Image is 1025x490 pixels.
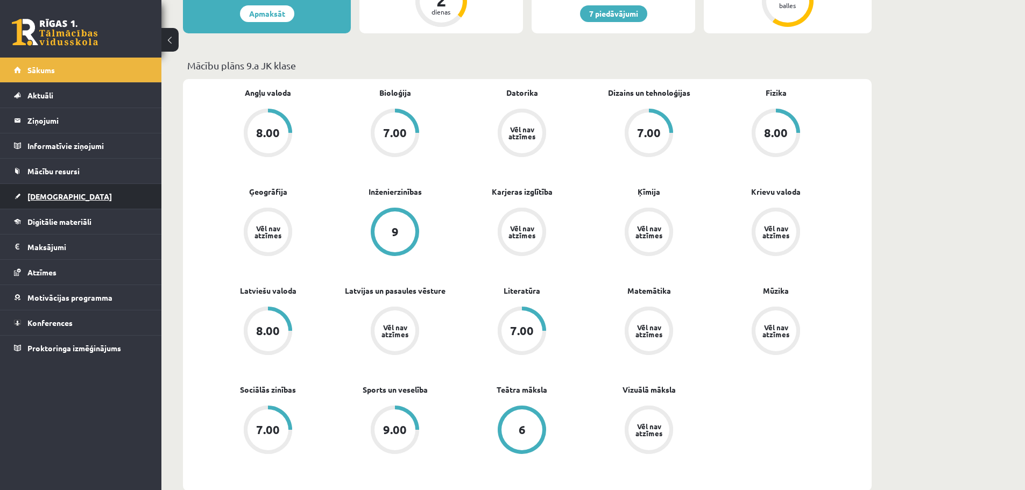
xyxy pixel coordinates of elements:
[14,235,148,259] a: Maksājumi
[712,109,839,159] a: 8.00
[458,109,585,159] a: Vēl nav atzīmes
[507,225,537,239] div: Vēl nav atzīmes
[458,406,585,456] a: 6
[187,58,867,73] p: Mācību plāns 9.a JK klase
[458,307,585,357] a: 7.00
[634,423,664,437] div: Vēl nav atzīmes
[585,109,712,159] a: 7.00
[331,109,458,159] a: 7.00
[623,384,676,395] a: Vizuālā māksla
[492,186,553,197] a: Karjeras izglītība
[256,424,280,436] div: 7.00
[763,285,789,296] a: Mūzika
[506,87,538,98] a: Datorika
[608,87,690,98] a: Dizains un tehnoloģijas
[331,208,458,258] a: 9
[751,186,801,197] a: Krievu valoda
[249,186,287,197] a: Ģeogrāfija
[27,293,112,302] span: Motivācijas programma
[240,384,296,395] a: Sociālās zinības
[331,406,458,456] a: 9.00
[14,285,148,310] a: Motivācijas programma
[585,307,712,357] a: Vēl nav atzīmes
[256,127,280,139] div: 8.00
[425,9,457,15] div: dienas
[27,267,56,277] span: Atzīmes
[14,184,148,209] a: [DEMOGRAPHIC_DATA]
[383,127,407,139] div: 7.00
[712,307,839,357] a: Vēl nav atzīmes
[627,285,671,296] a: Matemātika
[638,186,660,197] a: Ķīmija
[14,336,148,360] a: Proktoringa izmēģinājums
[204,406,331,456] a: 7.00
[585,406,712,456] a: Vēl nav atzīmes
[14,209,148,234] a: Digitālie materiāli
[27,343,121,353] span: Proktoringa izmēģinājums
[14,133,148,158] a: Informatīvie ziņojumi
[766,87,787,98] a: Fizika
[14,260,148,285] a: Atzīmes
[204,109,331,159] a: 8.00
[27,235,148,259] legend: Maksājumi
[27,90,53,100] span: Aktuāli
[764,127,788,139] div: 8.00
[245,87,291,98] a: Angļu valoda
[519,424,526,436] div: 6
[507,126,537,140] div: Vēl nav atzīmes
[772,2,804,9] div: balles
[14,108,148,133] a: Ziņojumi
[380,324,410,338] div: Vēl nav atzīmes
[14,310,148,335] a: Konferences
[585,208,712,258] a: Vēl nav atzīmes
[27,108,148,133] legend: Ziņojumi
[27,166,80,176] span: Mācību resursi
[345,285,446,296] a: Latvijas un pasaules vēsture
[392,226,399,238] div: 9
[637,127,661,139] div: 7.00
[256,325,280,337] div: 8.00
[458,208,585,258] a: Vēl nav atzīmes
[27,318,73,328] span: Konferences
[14,83,148,108] a: Aktuāli
[12,19,98,46] a: Rīgas 1. Tālmācības vidusskola
[253,225,283,239] div: Vēl nav atzīmes
[497,384,547,395] a: Teātra māksla
[27,133,148,158] legend: Informatīvie ziņojumi
[240,5,294,22] a: Apmaksāt
[379,87,411,98] a: Bioloģija
[761,324,791,338] div: Vēl nav atzīmes
[27,65,55,75] span: Sākums
[27,191,112,201] span: [DEMOGRAPHIC_DATA]
[510,325,534,337] div: 7.00
[504,285,540,296] a: Literatūra
[363,384,428,395] a: Sports un veselība
[634,324,664,338] div: Vēl nav atzīmes
[634,225,664,239] div: Vēl nav atzīmes
[369,186,422,197] a: Inženierzinības
[14,58,148,82] a: Sākums
[580,5,647,22] a: 7 piedāvājumi
[712,208,839,258] a: Vēl nav atzīmes
[761,225,791,239] div: Vēl nav atzīmes
[240,285,296,296] a: Latviešu valoda
[27,217,91,226] span: Digitālie materiāli
[204,307,331,357] a: 8.00
[383,424,407,436] div: 9.00
[331,307,458,357] a: Vēl nav atzīmes
[204,208,331,258] a: Vēl nav atzīmes
[14,159,148,183] a: Mācību resursi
